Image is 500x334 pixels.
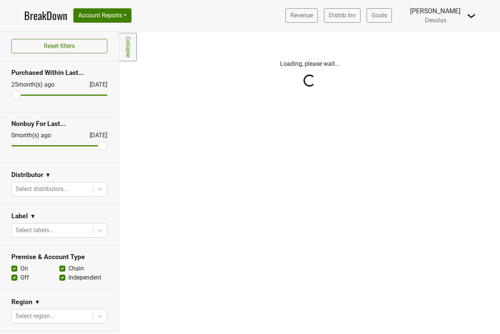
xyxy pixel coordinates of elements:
img: Dropdown Menu [467,11,476,20]
p: Loading, please wait... [125,59,494,68]
a: BreakDown [24,8,67,23]
a: Distrib Inv [324,8,361,23]
a: Collapse [119,33,137,61]
a: Goals [367,8,392,23]
button: Account Reports [73,8,132,23]
a: Revenue [285,8,318,23]
span: Desolas [425,17,446,24]
div: [PERSON_NAME] [410,6,461,16]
